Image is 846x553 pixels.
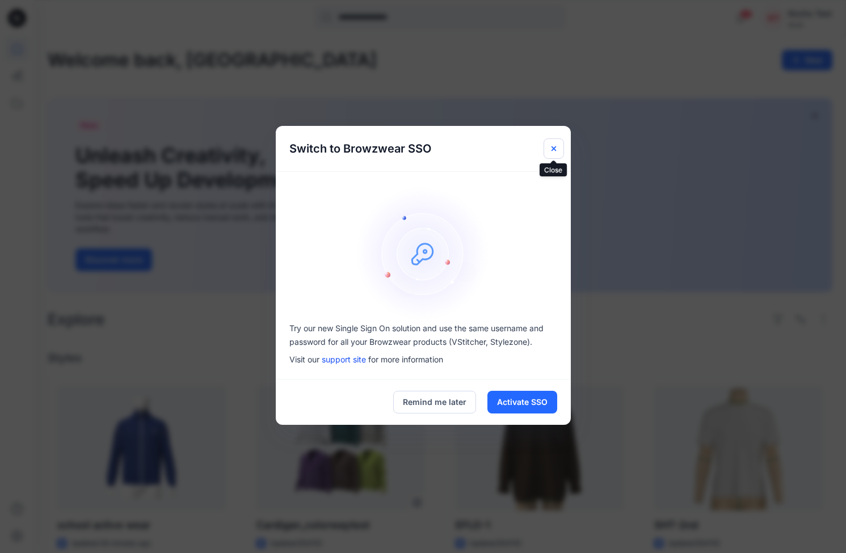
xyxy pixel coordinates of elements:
[393,391,476,413] button: Remind me later
[544,138,564,159] button: Close
[322,354,366,364] a: support site
[276,126,445,171] h5: Switch to Browzwear SSO
[487,391,557,413] button: Activate SSO
[289,322,557,349] p: Try our new Single Sign On solution and use the same username and password for all your Browzwear...
[355,185,491,322] img: onboarding-sz2.1ef2cb9c.svg
[289,353,557,365] p: Visit our for more information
